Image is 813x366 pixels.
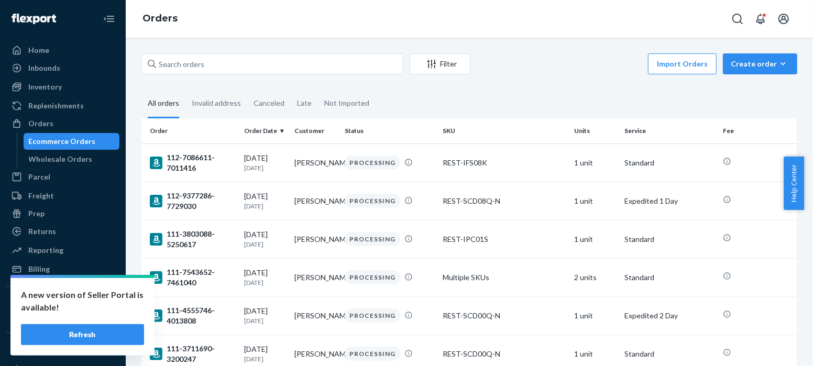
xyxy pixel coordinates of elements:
a: Returns [6,223,119,240]
button: Open notifications [750,8,771,29]
p: [DATE] [244,316,286,325]
div: Inbounds [28,63,60,73]
div: Reporting [28,245,63,256]
div: Invalid address [192,90,241,117]
div: Customer [294,126,336,135]
div: 111-4555746-4013808 [150,305,236,326]
p: Standard [624,272,715,283]
div: Canceled [254,90,284,117]
div: Home [28,45,49,56]
td: Multiple SKUs [439,258,570,296]
a: Billing [6,261,119,278]
div: Returns [28,226,56,237]
div: Freight [28,191,54,201]
th: Units [570,118,620,143]
p: Expedited 2 Day [624,310,715,321]
div: [DATE] [244,153,286,172]
p: [DATE] [244,354,286,363]
button: Create order [723,53,797,74]
td: [PERSON_NAME] [290,182,340,220]
div: Parcel [28,172,50,182]
button: Filter [410,53,470,74]
a: Reporting [6,242,119,259]
td: 1 unit [570,143,620,182]
div: 112-7086611-7011416 [150,152,236,173]
div: Billing [28,264,50,274]
p: Standard [624,158,715,168]
button: Help Center [784,157,804,210]
div: PROCESSING [345,232,400,246]
th: Service [620,118,719,143]
a: Wholesale Orders [24,151,120,168]
div: [DATE] [244,229,286,249]
p: [DATE] [244,240,286,249]
div: All orders [148,90,179,118]
th: Order [141,118,240,143]
div: Wholesale Orders [29,154,93,164]
a: Add Integration [6,316,119,328]
button: Integrations [6,295,119,312]
div: REST-IPC01S [443,234,566,245]
a: Orders [6,115,119,132]
td: 2 units [570,258,620,296]
div: Not Imported [324,90,369,117]
div: Replenishments [28,101,84,111]
ol: breadcrumbs [134,4,186,34]
button: Open Search Box [727,8,748,29]
button: Import Orders [648,53,717,74]
div: Filter [410,59,470,69]
td: 1 unit [570,220,620,258]
a: Replenishments [6,97,119,114]
div: PROCESSING [345,194,400,208]
div: PROCESSING [345,347,400,361]
div: REST-SCD08Q-N [443,196,566,206]
a: Ecommerce Orders [24,133,120,150]
p: Standard [624,349,715,359]
div: REST-SCD00Q-N [443,349,566,359]
p: [DATE] [244,202,286,210]
p: [DATE] [244,163,286,172]
div: 112-9377286-7729030 [150,191,236,212]
p: A new version of Seller Portal is available! [21,289,144,314]
div: [DATE] [244,344,286,363]
div: Create order [731,59,789,69]
p: [DATE] [244,278,286,287]
td: [PERSON_NAME] [290,258,340,296]
td: [PERSON_NAME] [290,220,340,258]
th: Order Date [240,118,290,143]
td: [PERSON_NAME] [290,296,340,335]
div: 111-7543652-7461040 [150,267,236,288]
div: Orders [28,118,53,129]
div: PROCESSING [345,270,400,284]
th: SKU [439,118,570,143]
div: PROCESSING [345,308,400,323]
div: [DATE] [244,306,286,325]
div: [DATE] [244,268,286,287]
input: Search orders [141,53,403,74]
button: Fast Tags [6,341,119,358]
div: Prep [28,208,45,219]
div: 111-3803088-5250617 [150,229,236,250]
a: Freight [6,187,119,204]
div: [DATE] [244,191,286,210]
img: Flexport logo [12,14,56,24]
div: Ecommerce Orders [29,136,96,147]
div: REST-SCD00Q-N [443,310,566,321]
div: 111-3711690-3200247 [150,343,236,364]
button: Open account menu [773,8,794,29]
div: REST-IFS08K [443,158,566,168]
td: 1 unit [570,296,620,335]
a: Orders [142,13,178,24]
a: Inventory [6,79,119,95]
p: Expedited 1 Day [624,196,715,206]
a: Parcel [6,169,119,185]
td: 1 unit [570,182,620,220]
a: Prep [6,205,119,222]
td: [PERSON_NAME] [290,143,340,182]
div: Late [297,90,312,117]
button: Close Navigation [98,8,119,29]
div: PROCESSING [345,156,400,170]
div: Inventory [28,82,62,92]
p: Standard [624,234,715,245]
